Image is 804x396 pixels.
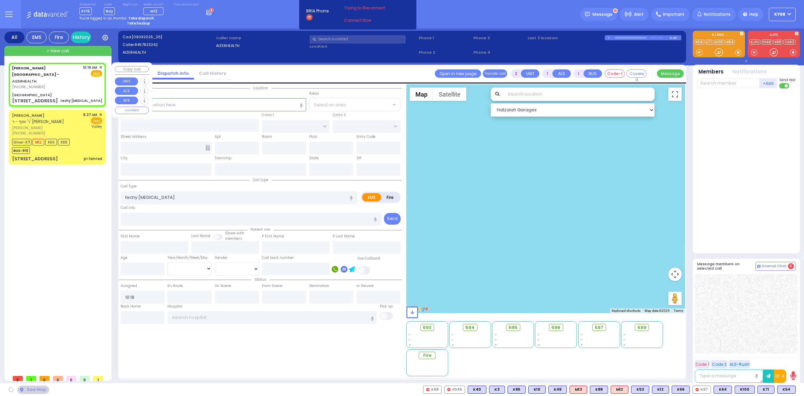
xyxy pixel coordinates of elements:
[489,386,505,394] div: BLS
[12,156,58,162] div: [STREET_ADDRESS]
[777,386,796,394] div: BLS
[672,386,690,394] div: K66
[473,35,526,41] span: Phone 3
[705,40,713,45] a: K71
[115,107,149,114] button: COVERED
[668,88,682,101] button: Toggle fullscreen view
[423,324,431,331] span: 593
[26,376,36,381] span: 1
[749,11,758,17] span: Help
[760,78,777,88] button: +Add
[216,35,308,41] label: Caller name
[60,98,102,103] div: techy [MEDICAL_DATA]
[611,386,628,394] div: ALS
[672,386,690,394] div: BLS
[91,124,102,129] span: Valley
[495,337,497,342] span: -
[697,78,760,88] input: Search member
[250,177,272,182] span: Call type
[748,33,800,38] label: KJFD
[309,283,329,289] label: Destination
[225,231,244,236] small: Share with
[121,205,135,211] label: Call Info
[12,139,31,146] span: Driver-K71
[508,386,526,394] div: BLS
[132,34,162,40] span: [09092025_26]
[314,102,346,108] span: Select an area
[452,337,454,342] span: -
[521,69,539,78] button: UNIT
[93,376,103,381] span: 1
[191,233,210,239] label: Last Name
[762,264,787,269] span: Internal Chat
[569,386,587,394] div: M13
[79,16,127,21] span: You're logged in as monitor.
[47,48,69,54] span: + New call
[123,3,138,7] label: Night unit
[605,69,625,78] button: Code-1
[538,337,540,342] span: -
[585,12,590,17] img: message.svg
[668,292,682,305] button: Drag Pegman onto the map to open Street View
[757,386,775,394] div: BLS
[538,332,540,337] span: -
[225,236,242,241] span: members
[590,386,608,394] div: K88
[215,283,231,289] label: On Scene
[12,125,81,131] span: [PERSON_NAME]
[749,40,760,45] a: KJFD
[735,386,755,394] div: K100
[528,386,546,394] div: BLS
[143,3,166,7] label: Medic on call
[569,386,587,394] div: ALS
[53,376,63,381] span: 0
[489,386,505,394] div: K3
[444,386,465,394] div: FD46
[84,156,102,161] div: pt fainted
[49,32,69,43] div: Fire
[83,65,97,70] span: 10:19 AM
[215,134,221,139] label: Apt
[581,337,583,342] span: -
[410,88,433,101] button: Show street map
[693,33,745,38] label: KJ EMS...
[538,342,540,347] span: -
[695,388,699,391] img: red-radio-icon.svg
[58,139,70,146] span: K88
[26,10,71,18] img: Logo
[205,145,210,151] span: Other building occupants
[548,386,567,394] div: BLS
[262,234,284,239] label: P First Name
[528,35,604,41] label: Last 3 location
[548,386,567,394] div: K49
[135,42,158,47] span: 8457823242
[788,263,794,269] span: 0
[419,35,471,41] span: Phone 1
[99,112,102,118] span: ✕
[80,376,90,381] span: 0
[729,360,750,369] button: ALS-Rush
[66,376,76,381] span: 0
[333,112,346,118] label: Cross 2
[167,255,212,261] div: Year/Month/Week/Day
[408,304,430,313] img: Google
[714,386,732,394] div: BLS
[99,65,102,70] span: ✕
[623,342,625,347] span: -
[215,255,227,261] label: Gender
[12,65,59,77] span: [PERSON_NAME][GEOGRAPHIC_DATA] -
[626,69,647,78] button: Covered
[310,35,406,44] input: Search a contact
[409,332,411,337] span: -
[423,386,442,394] div: K68
[121,255,127,261] label: Age
[623,337,625,342] span: -
[779,77,796,82] span: Send text
[194,70,231,76] a: Call History
[735,386,755,394] div: BLS
[262,134,272,139] label: Room
[697,262,755,271] h5: Message members on selected call
[121,304,141,309] label: Back Home
[663,11,684,17] span: Important
[419,50,471,55] span: Phone 2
